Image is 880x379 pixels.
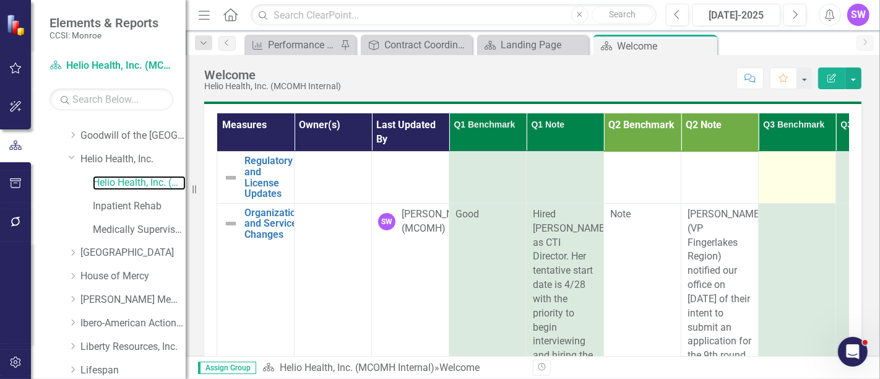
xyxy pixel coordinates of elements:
div: Contract Coordinator Review [384,37,469,53]
a: Medically Supervised Withdrawal Residence [93,223,186,237]
td: Double-Click to Edit [604,152,681,203]
div: [PERSON_NAME] (MCOMH) [402,207,476,236]
a: Ibero-American Action League, Inc. [80,316,186,331]
a: Contract Coordinator Review [364,37,469,53]
div: Welcome [439,362,480,373]
a: Helio Health, Inc. (MCOMH Internal) [50,59,173,73]
a: Helio Health, Inc. (MCOMH Internal) [280,362,434,373]
a: Landing Page [480,37,585,53]
div: Landing Page [501,37,585,53]
input: Search ClearPoint... [251,4,657,26]
button: SW [847,4,869,26]
a: Inpatient Rehab [93,199,186,214]
td: Double-Click to Edit [449,152,527,203]
a: [GEOGRAPHIC_DATA] [80,246,186,260]
td: Double-Click to Edit Right Click for Context Menu [217,152,295,203]
a: House of Mercy [80,269,186,284]
img: Not Defined [223,216,238,231]
td: Double-Click to Edit [295,152,372,203]
div: Welcome [617,38,714,54]
a: Regulatory and License Updates [244,155,293,199]
td: Double-Click to Edit [759,152,836,203]
a: Lifespan [80,364,186,378]
div: » [262,361,524,375]
div: [DATE]-2025 [697,8,776,23]
a: Performance Report [248,37,337,53]
td: Double-Click to Edit [527,152,604,203]
a: Organization and Service Changes [244,207,301,240]
span: Note [610,208,631,220]
button: Search [592,6,654,24]
a: Helio Health, Inc. (MCOMH Internal) [93,176,186,190]
span: Good [455,208,479,220]
small: CCSI: Monroe [50,30,158,40]
div: SW [378,213,395,230]
a: Goodwill of the [GEOGRAPHIC_DATA] [80,129,186,143]
td: Double-Click to Edit [681,152,759,203]
span: Elements & Reports [50,15,158,30]
div: Welcome [204,68,341,82]
span: Assign Group [198,362,256,374]
iframe: Intercom live chat [838,337,868,367]
button: [DATE]-2025 [692,4,780,26]
img: ClearPoint Strategy [6,14,28,35]
a: Helio Health, Inc. [80,152,186,167]
span: Search [609,9,636,19]
a: Liberty Resources, Inc. [80,340,186,354]
a: [PERSON_NAME] Memorial Institute, Inc. [80,293,186,307]
div: Performance Report [268,37,337,53]
input: Search Below... [50,89,173,110]
div: Helio Health, Inc. (MCOMH Internal) [204,82,341,91]
img: Not Defined [223,170,238,185]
